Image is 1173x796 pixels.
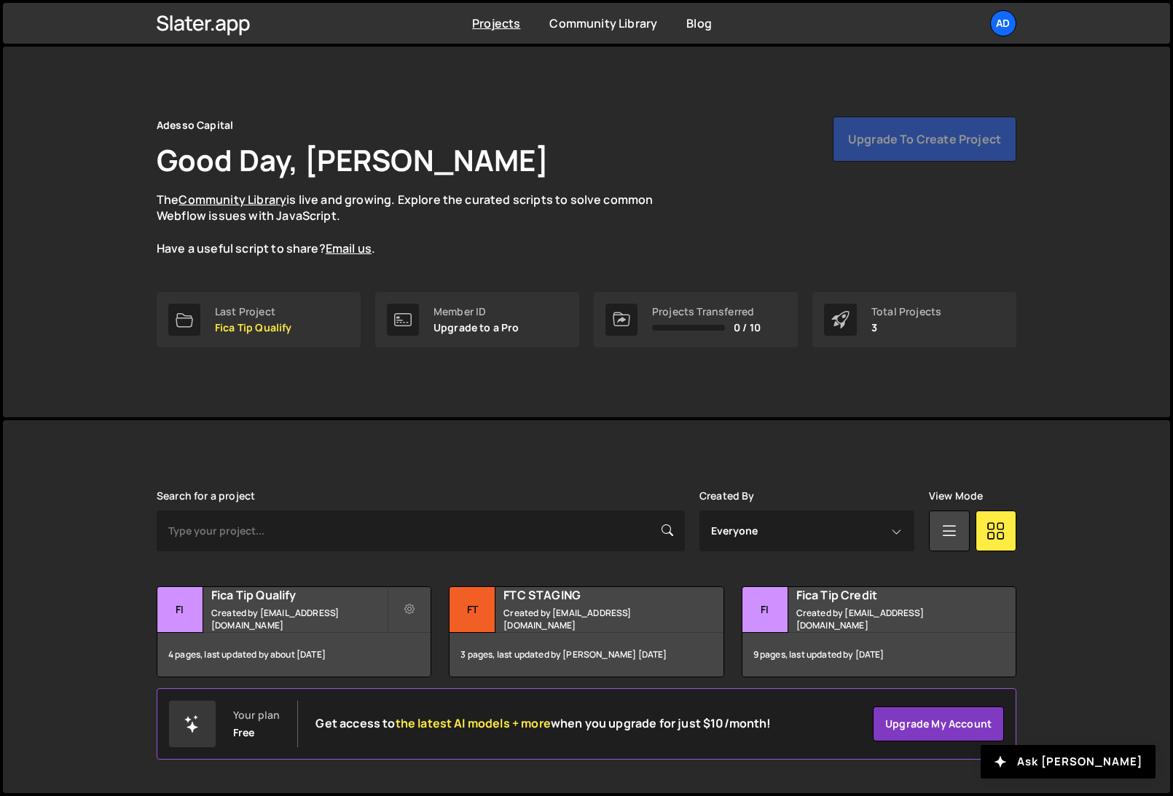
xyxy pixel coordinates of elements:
[450,633,723,677] div: 3 pages, last updated by [PERSON_NAME] [DATE]
[990,10,1016,36] a: Ad
[157,511,685,551] input: Type your project...
[157,140,549,180] h1: Good Day, [PERSON_NAME]
[157,117,233,134] div: Adesso Capital
[433,322,519,334] p: Upgrade to a Pro
[699,490,755,502] label: Created By
[871,322,941,334] p: 3
[742,587,788,633] div: Fi
[433,306,519,318] div: Member ID
[157,586,431,677] a: Fi Fica Tip Qualify Created by [EMAIL_ADDRESS][DOMAIN_NAME] 4 pages, last updated by about [DATE]
[796,587,972,603] h2: Fica Tip Credit
[157,292,361,347] a: Last Project Fica Tip Qualify
[178,192,286,208] a: Community Library
[211,607,387,631] small: Created by [EMAIL_ADDRESS][DOMAIN_NAME]
[472,15,520,31] a: Projects
[449,586,723,677] a: FT FTC STAGING Created by [EMAIL_ADDRESS][DOMAIN_NAME] 3 pages, last updated by [PERSON_NAME] [DATE]
[503,607,679,631] small: Created by [EMAIL_ADDRESS][DOMAIN_NAME]
[796,607,972,631] small: Created by [EMAIL_ADDRESS][DOMAIN_NAME]
[742,633,1016,677] div: 9 pages, last updated by [DATE]
[211,587,387,603] h2: Fica Tip Qualify
[734,322,761,334] span: 0 / 10
[157,587,203,633] div: Fi
[503,587,679,603] h2: FTC STAGING
[871,306,941,318] div: Total Projects
[652,306,761,318] div: Projects Transferred
[450,587,495,633] div: FT
[326,240,372,256] a: Email us
[873,706,1004,741] a: Upgrade my account
[157,633,431,677] div: 4 pages, last updated by about [DATE]
[157,192,681,257] p: The is live and growing. Explore the curated scripts to solve common Webflow issues with JavaScri...
[157,490,255,502] label: Search for a project
[215,322,292,334] p: Fica Tip Qualify
[233,727,255,738] div: Free
[549,15,657,31] a: Community Library
[233,709,280,721] div: Your plan
[396,715,551,731] span: the latest AI models + more
[929,490,983,502] label: View Mode
[742,586,1016,677] a: Fi Fica Tip Credit Created by [EMAIL_ADDRESS][DOMAIN_NAME] 9 pages, last updated by [DATE]
[315,717,771,730] h2: Get access to when you upgrade for just $10/month!
[981,745,1156,779] button: Ask [PERSON_NAME]
[686,15,712,31] a: Blog
[215,306,292,318] div: Last Project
